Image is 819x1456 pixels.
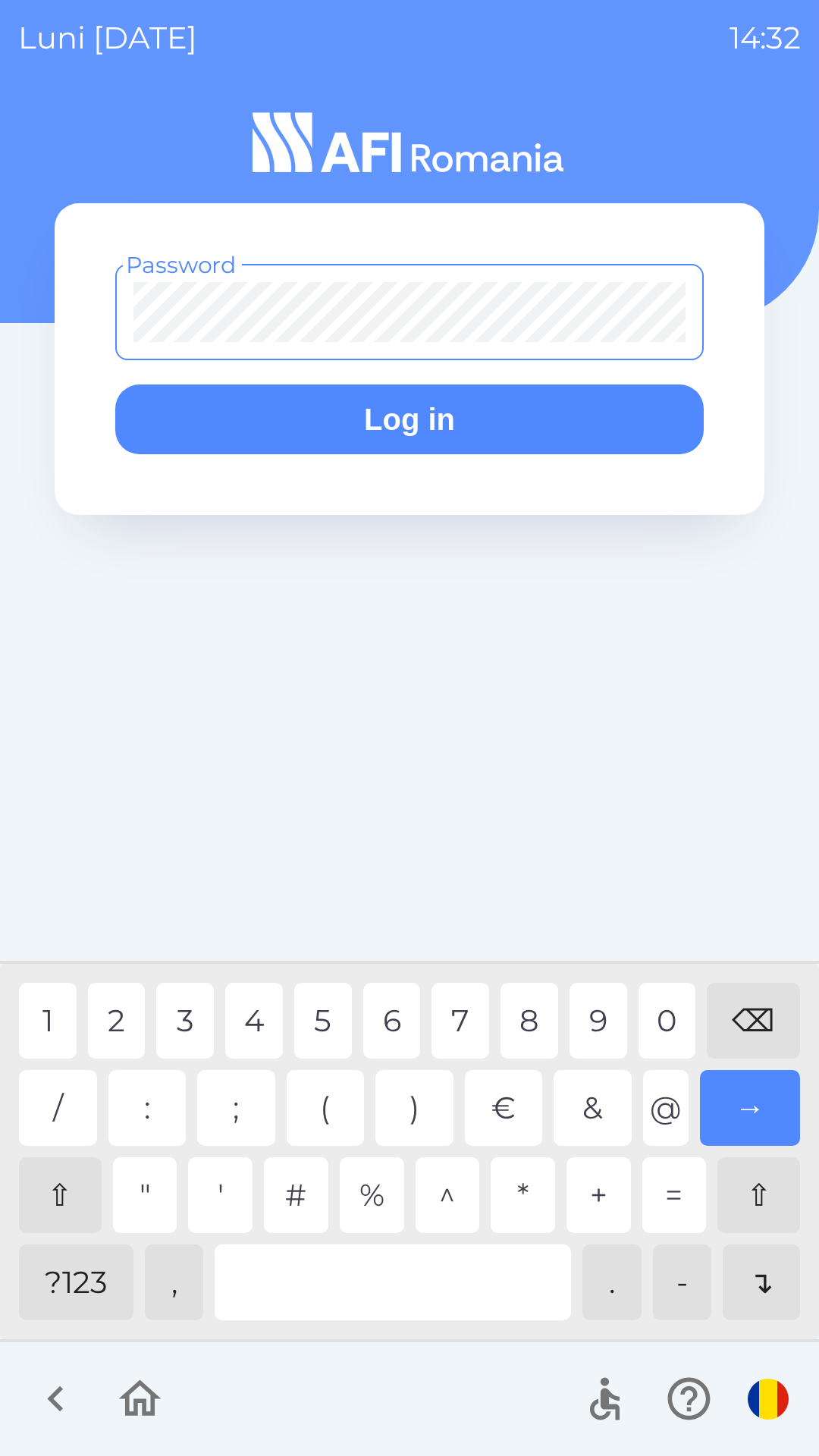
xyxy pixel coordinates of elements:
[730,15,801,61] p: 14:32
[115,384,704,454] button: Log in
[18,15,197,61] p: luni [DATE]
[748,1379,789,1420] img: ro flag
[55,106,764,179] img: Logo
[126,249,236,281] label: Password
